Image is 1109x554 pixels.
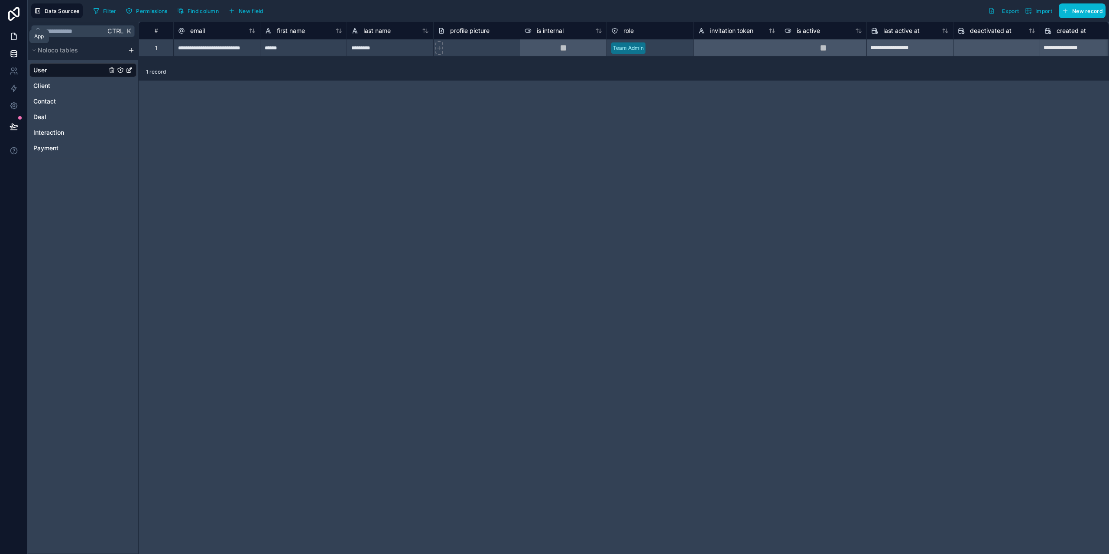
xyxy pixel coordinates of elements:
[1022,3,1055,18] button: Import
[188,8,219,14] span: Find column
[537,26,564,35] span: is internal
[136,8,167,14] span: Permissions
[1072,8,1103,14] span: New record
[239,8,263,14] span: New field
[126,28,132,34] span: K
[1035,8,1052,14] span: Import
[107,26,124,36] span: Ctrl
[883,26,920,35] span: last active at
[985,3,1022,18] button: Export
[123,4,174,17] a: Permissions
[225,4,266,17] button: New field
[623,26,634,35] span: role
[277,26,305,35] span: first name
[1055,3,1106,18] a: New record
[174,4,222,17] button: Find column
[190,26,205,35] span: email
[1059,3,1106,18] button: New record
[103,8,117,14] span: Filter
[146,68,166,75] span: 1 record
[613,44,644,52] div: Team Admin
[1002,8,1019,14] span: Export
[90,4,120,17] button: Filter
[363,26,391,35] span: last name
[710,26,753,35] span: invitation token
[123,4,170,17] button: Permissions
[1057,26,1086,35] span: created at
[797,26,820,35] span: is active
[45,8,80,14] span: Data Sources
[34,33,44,40] div: App
[970,26,1012,35] span: deactivated at
[31,3,83,18] button: Data Sources
[146,27,167,34] div: #
[155,45,157,52] div: 1
[450,26,490,35] span: profile picture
